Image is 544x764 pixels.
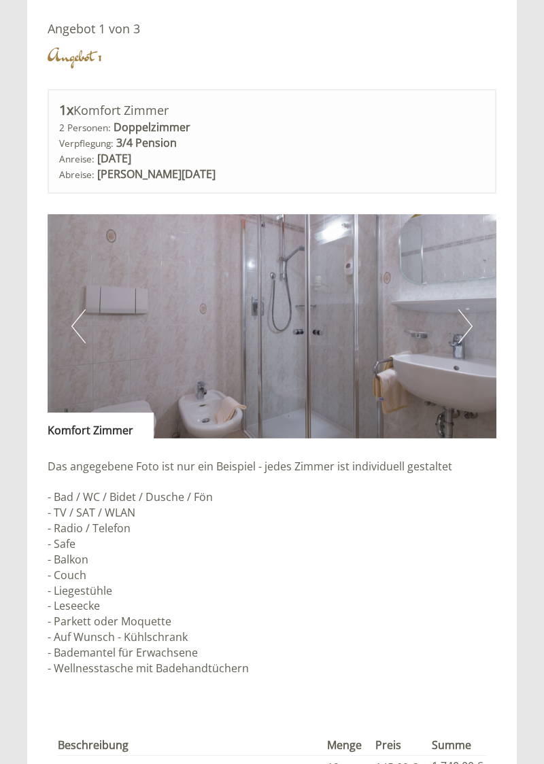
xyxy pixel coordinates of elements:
[367,358,449,382] button: Senden
[59,101,485,120] div: Komfort Zimmer
[20,66,227,75] small: 14:30
[97,151,131,166] b: [DATE]
[59,168,95,181] small: Abreise:
[97,167,216,181] b: [PERSON_NAME][DATE]
[322,735,370,756] th: Menge
[114,120,190,135] b: Doppelzimmer
[59,101,73,119] b: 1x
[199,10,250,33] div: [DATE]
[116,135,177,150] b: 3/4 Pension
[370,735,426,756] th: Preis
[426,735,486,756] th: Summe
[59,137,114,150] small: Verpflegung:
[48,459,496,676] p: Das angegebene Foto ist nur ein Beispiel - jedes Zimmer ist individuell gestaltet - Bad / WC / Bi...
[458,309,473,343] button: Next
[10,37,234,78] div: Guten Tag, wie können wir Ihnen helfen?
[48,413,154,438] div: Komfort Zimmer
[20,39,227,50] div: [GEOGRAPHIC_DATA]
[71,309,86,343] button: Previous
[48,44,102,69] div: Angebot 1
[48,20,140,37] span: Angebot 1 von 3
[59,121,111,134] small: 2 Personen:
[58,735,322,756] th: Beschreibung
[48,214,496,438] img: image
[59,152,95,165] small: Anreise:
